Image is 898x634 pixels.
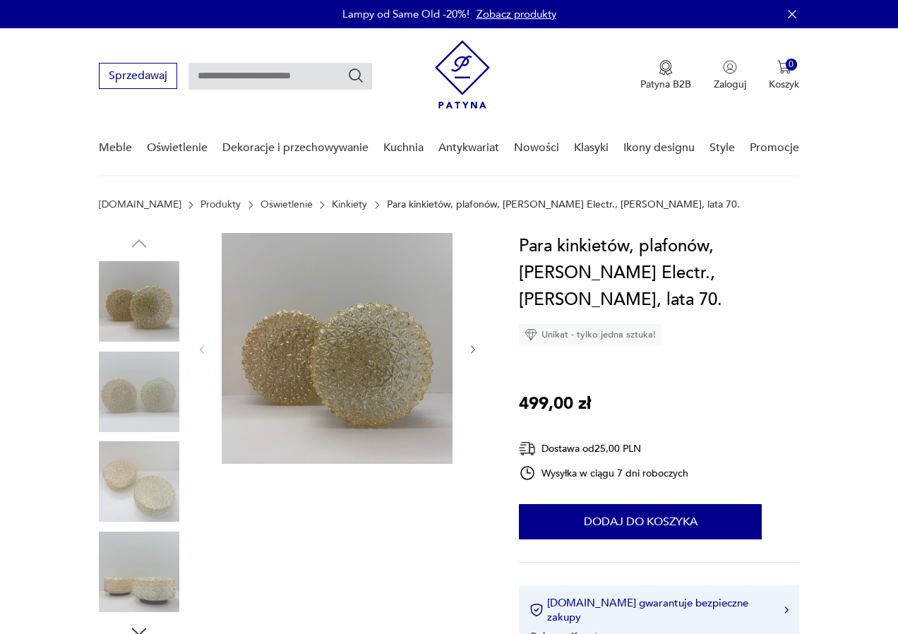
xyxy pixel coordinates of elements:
button: 0Koszyk [769,60,799,91]
a: Dekoracje i przechowywanie [222,121,369,175]
p: Koszyk [769,78,799,91]
div: Wysyłka w ciągu 7 dni roboczych [519,465,688,482]
a: Nowości [514,121,559,175]
img: Zdjęcie produktu Para kinkietów, plafonów, Knud Christensen Electr., Dania, lata 70. [99,261,179,342]
p: Para kinkietów, plafonów, [PERSON_NAME] Electr., [PERSON_NAME], lata 70. [387,199,740,210]
a: [DOMAIN_NAME] [99,199,181,210]
p: Patyna B2B [640,78,691,91]
div: Dostawa od 25,00 PLN [519,440,688,457]
button: Patyna B2B [640,60,691,91]
button: Sprzedawaj [99,63,177,89]
a: Sprzedawaj [99,72,177,82]
a: Ikony designu [623,121,695,175]
a: Klasyki [574,121,609,175]
p: 499,00 zł [519,390,591,417]
button: Zaloguj [714,60,746,91]
img: Patyna - sklep z meblami i dekoracjami vintage [435,40,490,109]
a: Ikona medaluPatyna B2B [640,60,691,91]
img: Ikona medalu [659,60,673,76]
a: Oświetlenie [261,199,313,210]
img: Ikona diamentu [525,328,537,341]
img: Ikona koszyka [777,60,791,74]
img: Ikona strzałki w prawo [784,606,789,614]
button: Szukaj [347,67,364,84]
a: Produkty [200,199,241,210]
button: Dodaj do koszyka [519,504,762,539]
div: 0 [786,59,798,71]
p: Zaloguj [714,78,746,91]
img: Ikona certyfikatu [529,603,544,617]
a: Meble [99,121,132,175]
div: Unikat - tylko jedna sztuka! [519,324,661,345]
a: Oświetlenie [147,121,208,175]
a: Style [710,121,735,175]
p: Lampy od Same Old -20%! [342,7,469,21]
img: Zdjęcie produktu Para kinkietów, plafonów, Knud Christensen Electr., Dania, lata 70. [99,441,179,522]
a: Kinkiety [332,199,367,210]
a: Promocje [750,121,799,175]
img: Zdjęcie produktu Para kinkietów, plafonów, Knud Christensen Electr., Dania, lata 70. [99,352,179,432]
a: Zobacz produkty [477,7,556,21]
img: Ikonka użytkownika [723,60,737,74]
a: Antykwariat [438,121,499,175]
a: Kuchnia [383,121,424,175]
img: Ikona dostawy [519,440,536,457]
img: Zdjęcie produktu Para kinkietów, plafonów, Knud Christensen Electr., Dania, lata 70. [99,532,179,612]
img: Zdjęcie produktu Para kinkietów, plafonów, Knud Christensen Electr., Dania, lata 70. [222,233,453,464]
h1: Para kinkietów, plafonów, [PERSON_NAME] Electr., [PERSON_NAME], lata 70. [519,233,799,313]
button: [DOMAIN_NAME] gwarantuje bezpieczne zakupy [529,596,789,624]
